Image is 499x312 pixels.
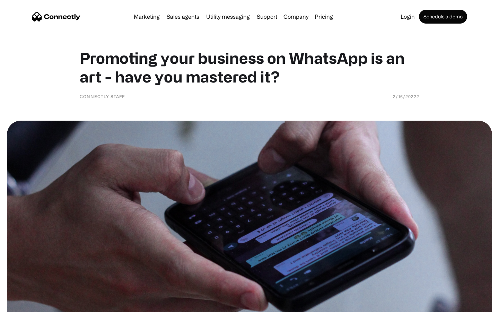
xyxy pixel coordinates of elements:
h1: Promoting your business on WhatsApp is an art - have you mastered it? [80,49,419,86]
a: Utility messaging [203,14,253,19]
aside: Language selected: English [7,300,42,310]
div: 2/16/20222 [393,93,419,100]
a: Schedule a demo [419,10,467,24]
div: Company [283,12,308,21]
a: Sales agents [164,14,202,19]
div: Connectly Staff [80,93,125,100]
ul: Language list [14,300,42,310]
a: Login [398,14,418,19]
a: Pricing [312,14,336,19]
a: Marketing [131,14,163,19]
a: Support [254,14,280,19]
